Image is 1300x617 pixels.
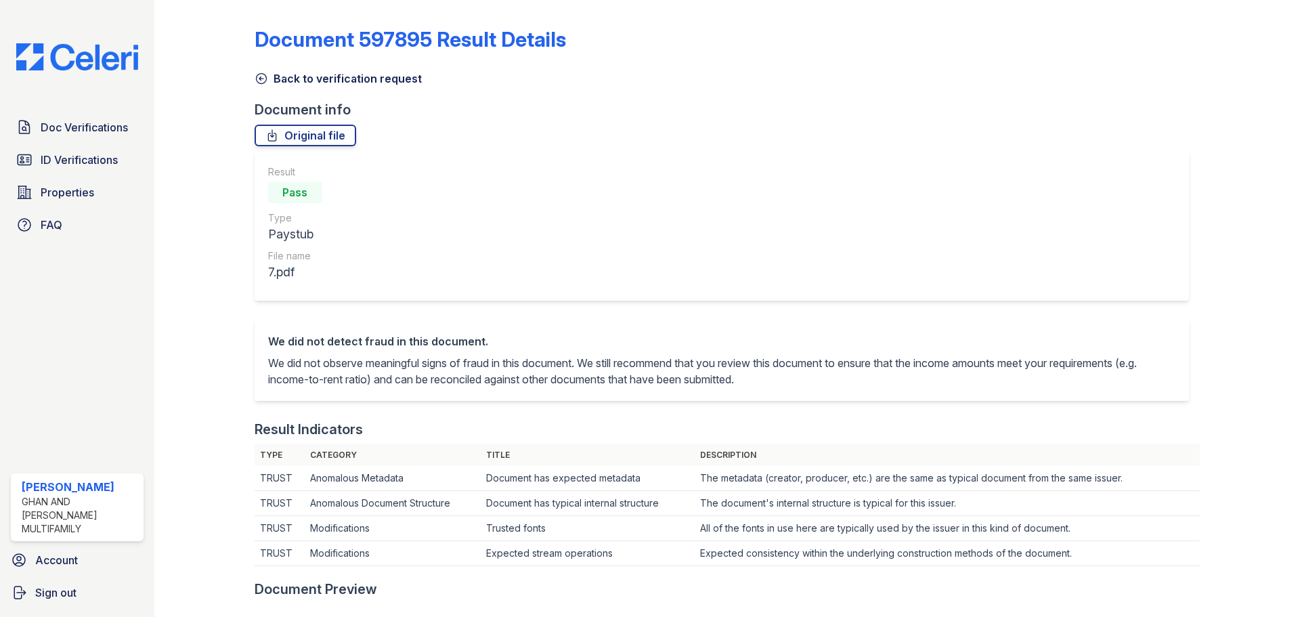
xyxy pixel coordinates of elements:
[35,584,77,601] span: Sign out
[305,466,481,491] td: Anomalous Metadata
[41,119,128,135] span: Doc Verifications
[41,152,118,168] span: ID Verifications
[255,491,305,516] td: TRUST
[255,125,356,146] a: Original file
[268,225,322,244] div: Paystub
[255,100,1200,119] div: Document info
[11,179,144,206] a: Properties
[268,249,322,263] div: File name
[695,466,1200,491] td: The metadata (creator, producer, etc.) are the same as typical document from the same issuer.
[695,491,1200,516] td: The document's internal structure is typical for this issuer.
[481,466,695,491] td: Document has expected metadata
[268,333,1175,349] div: We did not detect fraud in this document.
[268,165,322,179] div: Result
[11,211,144,238] a: FAQ
[305,516,481,541] td: Modifications
[481,516,695,541] td: Trusted fonts
[481,491,695,516] td: Document has typical internal structure
[11,114,144,141] a: Doc Verifications
[255,466,305,491] td: TRUST
[305,541,481,566] td: Modifications
[255,27,566,51] a: Document 597895 Result Details
[268,182,322,203] div: Pass
[695,516,1200,541] td: All of the fonts in use here are typically used by the issuer in this kind of document.
[22,495,138,536] div: Ghan and [PERSON_NAME] Multifamily
[268,355,1175,387] p: We did not observe meaningful signs of fraud in this document. We still recommend that you review...
[695,444,1200,466] th: Description
[305,491,481,516] td: Anomalous Document Structure
[5,547,149,574] a: Account
[35,552,78,568] span: Account
[695,541,1200,566] td: Expected consistency within the underlying construction methods of the document.
[255,580,377,599] div: Document Preview
[255,516,305,541] td: TRUST
[5,579,149,606] a: Sign out
[268,211,322,225] div: Type
[268,263,322,282] div: 7.pdf
[255,70,422,87] a: Back to verification request
[305,444,481,466] th: Category
[11,146,144,173] a: ID Verifications
[22,479,138,495] div: [PERSON_NAME]
[255,420,363,439] div: Result Indicators
[481,444,695,466] th: Title
[41,217,62,233] span: FAQ
[5,43,149,70] img: CE_Logo_Blue-a8612792a0a2168367f1c8372b55b34899dd931a85d93a1a3d3e32e68fde9ad4.png
[481,541,695,566] td: Expected stream operations
[255,444,305,466] th: Type
[41,184,94,200] span: Properties
[255,541,305,566] td: TRUST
